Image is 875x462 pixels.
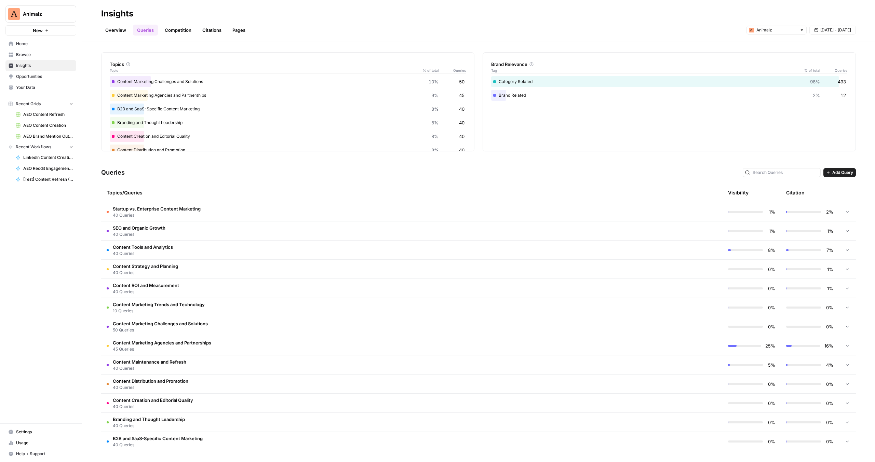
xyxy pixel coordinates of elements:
[825,208,833,215] span: 2%
[113,346,211,352] span: 45 Queries
[113,404,193,410] span: 40 Queries
[459,147,465,153] span: 40
[825,266,833,273] span: 1%
[767,381,775,388] span: 0%
[16,144,51,150] span: Recent Workflows
[5,426,76,437] a: Settings
[110,61,466,68] div: Topics
[113,308,205,314] span: 10 Queries
[825,419,833,426] span: 0%
[113,212,201,218] span: 40 Queries
[33,27,43,34] span: New
[110,104,466,114] div: B2B and SaaS-Specific Content Marketing
[767,228,775,234] span: 1%
[16,73,73,80] span: Opportunities
[825,323,833,330] span: 0%
[825,362,833,368] span: 4%
[8,8,20,20] img: Animalz Logo
[765,342,775,349] span: 25%
[809,26,856,35] button: [DATE] - [DATE]
[113,327,208,333] span: 50 Queries
[23,111,73,118] span: AEO Content Refresh
[113,365,186,371] span: 40 Queries
[459,78,465,85] span: 50
[13,174,76,185] a: [Test] Content Refresh (Power Agents)
[110,68,418,73] span: Topic
[23,154,73,161] span: LinkedIn Content Creation
[113,282,179,289] span: Content ROI and Measurement
[825,285,833,292] span: 1%
[5,25,76,36] button: New
[767,400,775,407] span: 0%
[113,416,185,423] span: Branding and Thought Leadership
[23,176,73,182] span: [Test] Content Refresh (Power Agents)
[113,231,165,237] span: 40 Queries
[5,71,76,82] a: Opportunities
[113,244,173,250] span: Content Tools and Analytics
[113,270,178,276] span: 40 Queries
[113,423,185,429] span: 40 Queries
[113,435,203,442] span: B2B and SaaS-Specific Content Marketing
[799,68,820,73] span: % of total
[431,147,439,153] span: 8%
[110,117,466,128] div: Branding and Thought Leadership
[107,183,659,202] div: Topics/Queries
[16,84,73,91] span: Your Data
[113,320,208,327] span: Content Marketing Challenges and Solutions
[5,49,76,60] a: Browse
[767,438,775,445] span: 0%
[13,109,76,120] a: AEO Content Refresh
[16,101,41,107] span: Recent Grids
[813,92,820,99] span: 2%
[16,429,73,435] span: Settings
[5,60,76,71] a: Insights
[820,27,851,33] span: [DATE] - [DATE]
[23,11,64,17] span: Animalz
[5,99,76,109] button: Recent Grids
[838,78,846,85] span: 493
[825,400,833,407] span: 0%
[5,437,76,448] a: Usage
[431,133,439,140] span: 8%
[431,106,439,112] span: 8%
[113,225,165,231] span: SEO and Organic Growth
[16,41,73,47] span: Home
[491,90,847,101] div: Brand Related
[786,183,805,202] div: Citation
[491,61,847,68] div: Brand Relevance
[101,168,125,177] h3: Queries
[13,131,76,142] a: AEO Brand Mention Outreach
[491,76,847,87] div: Category Related
[459,92,465,99] span: 45
[491,68,799,73] span: Tag
[113,205,201,212] span: Startup vs. Enterprise Content Marketing
[439,68,466,73] span: Queries
[825,438,833,445] span: 0%
[113,384,188,391] span: 40 Queries
[767,304,775,311] span: 0%
[110,145,466,155] div: Content Distribution and Promotion
[5,38,76,49] a: Home
[133,25,158,36] a: Queries
[459,119,465,126] span: 40
[810,78,820,85] span: 98%
[16,440,73,446] span: Usage
[5,5,76,23] button: Workspace: Animalz
[113,358,186,365] span: Content Maintenance and Refresh
[13,163,76,174] a: AEO Reddit Engagement - Fork
[728,189,749,196] div: Visibility
[767,323,775,330] span: 0%
[431,119,439,126] span: 8%
[767,247,775,254] span: 8%
[113,263,178,270] span: Content Strategy and Planning
[113,397,193,404] span: Content Creation and Editorial Quality
[101,8,133,19] div: Insights
[23,133,73,139] span: AEO Brand Mention Outreach
[161,25,196,36] a: Competition
[418,68,439,73] span: % of total
[110,90,466,101] div: Content Marketing Agencies and Partnerships
[825,304,833,311] span: 0%
[820,68,847,73] span: Queries
[5,448,76,459] button: Help + Support
[832,169,853,176] span: Add Query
